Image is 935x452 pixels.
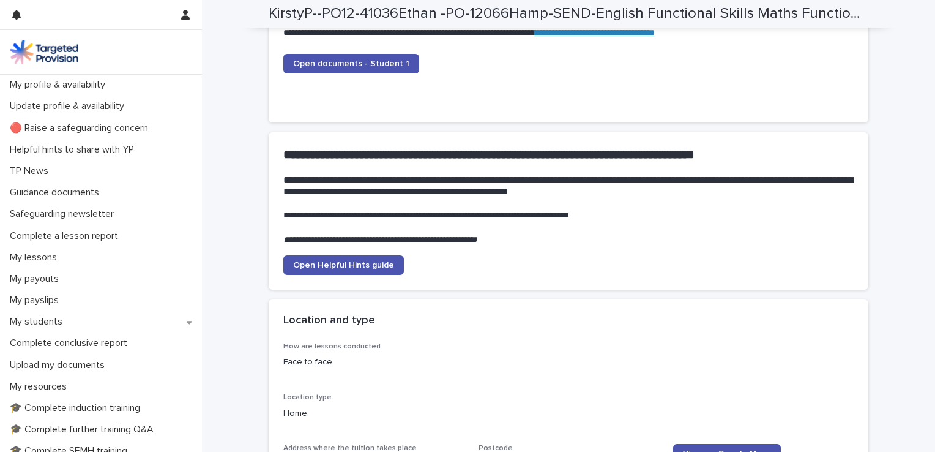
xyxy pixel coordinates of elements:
p: My profile & availability [5,79,115,91]
h2: KirstyP--PO12-41036Ethan -PO-12066Hamp-SEND-English Functional Skills Maths Functional Skills-16359 [269,5,863,23]
p: My lessons [5,252,67,263]
span: Postcode [479,445,513,452]
span: How are lessons conducted [283,343,381,350]
p: Guidance documents [5,187,109,198]
p: Helpful hints to share with YP [5,144,144,156]
p: 🔴 Raise a safeguarding concern [5,122,158,134]
a: Open documents - Student 1 [283,54,419,73]
p: Upload my documents [5,360,114,371]
p: My payouts [5,273,69,285]
span: Open documents - Student 1 [293,59,409,68]
p: Safeguarding newsletter [5,208,124,220]
p: Home [283,407,854,420]
span: Location type [283,394,332,401]
h2: Location and type [283,314,375,328]
p: TP News [5,165,58,177]
span: Address where the tuition takes place [283,445,417,452]
p: My payslips [5,295,69,306]
p: 🎓 Complete further training Q&A [5,424,163,435]
p: Update profile & availability [5,100,134,112]
p: Complete conclusive report [5,337,137,349]
p: My resources [5,381,76,393]
p: Face to face [283,356,464,369]
p: 🎓 Complete induction training [5,402,150,414]
img: M5nRWzHhSzIhMunXDL62 [10,40,78,64]
span: Open Helpful Hints guide [293,261,394,269]
a: Open Helpful Hints guide [283,255,404,275]
p: My students [5,316,72,328]
p: Complete a lesson report [5,230,128,242]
